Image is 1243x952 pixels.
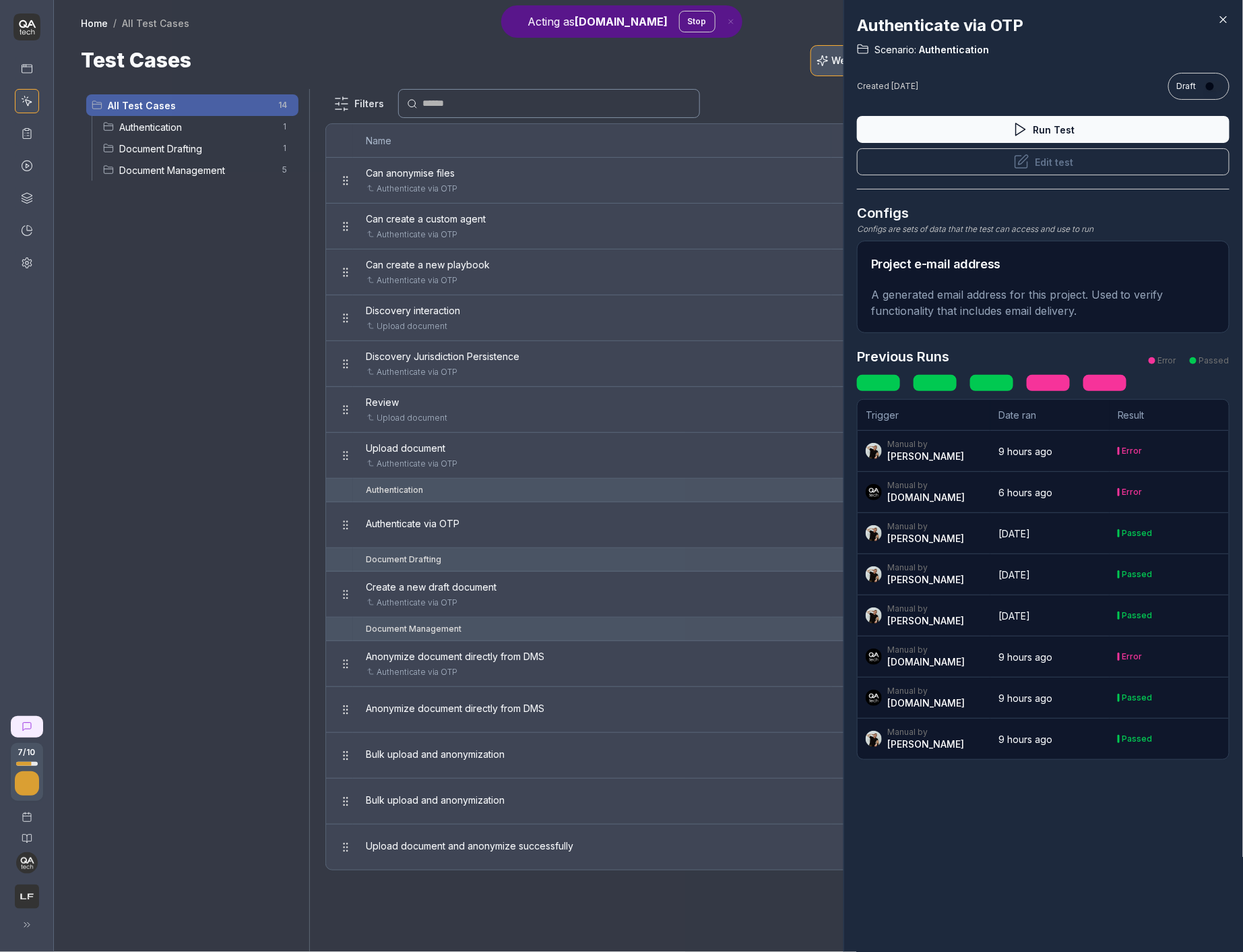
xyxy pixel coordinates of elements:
img: 4cfcff40-75ee-4a48-a2b0-1984f07fefe6.jpeg [866,525,882,541]
div: Manual by [887,603,964,614]
div: Manual by [887,562,964,573]
span: Draft [1177,80,1197,92]
time: 9 hours ago [998,734,1052,745]
div: Passed [1122,570,1153,578]
div: Error [1122,488,1143,496]
div: Passed [1122,694,1153,702]
div: Manual by [887,645,965,655]
div: Manual by [887,480,965,491]
time: 6 hours ago [998,487,1052,498]
img: 7ccf6c19-61ad-4a6c-8811-018b02a1b829.jpg [866,649,882,665]
div: [PERSON_NAME] [887,532,964,545]
div: Error [1158,355,1176,367]
time: [DATE] [998,610,1030,622]
div: Passed [1199,355,1230,367]
th: Date ran [990,400,1110,431]
button: Edit test [857,148,1230,175]
h2: Project e-mail address [871,255,1215,273]
img: 7ccf6c19-61ad-4a6c-8811-018b02a1b829.jpg [866,690,882,706]
div: Error [1122,653,1143,661]
img: 7ccf6c19-61ad-4a6c-8811-018b02a1b829.jpg [866,484,882,500]
div: [DOMAIN_NAME] [887,655,965,669]
p: A generated email address for this project. Used to verify functionality that includes email deli... [871,287,1215,319]
h3: Configs [857,203,1230,223]
div: [DOMAIN_NAME] [887,491,965,504]
time: [DATE] [891,81,918,91]
img: 4cfcff40-75ee-4a48-a2b0-1984f07fefe6.jpeg [866,731,882,747]
div: Passed [1122,529,1153,537]
h2: Authenticate via OTP [857,13,1230,38]
div: [PERSON_NAME] [887,614,964,628]
img: 4cfcff40-75ee-4a48-a2b0-1984f07fefe6.jpeg [866,607,882,624]
div: [PERSON_NAME] [887,573,964,587]
div: Error [1122,447,1143,455]
div: [PERSON_NAME] [887,450,964,463]
button: Run Test [857,116,1230,143]
div: [DOMAIN_NAME] [887,696,965,710]
time: [DATE] [998,569,1030,581]
div: Passed [1122,612,1153,620]
div: Configs are sets of data that the test can access and use to run [857,223,1230,235]
th: Result [1110,400,1229,431]
img: 4cfcff40-75ee-4a48-a2b0-1984f07fefe6.jpeg [866,566,882,583]
div: [PERSON_NAME] [887,738,964,751]
th: Trigger [858,400,990,431]
button: Stop [679,11,715,32]
div: Manual by [887,727,964,738]
div: Created [857,80,918,92]
img: 4cfcff40-75ee-4a48-a2b0-1984f07fefe6.jpeg [866,443,882,459]
div: Manual by [887,686,965,696]
h3: Previous Runs [857,347,949,367]
time: 9 hours ago [998,446,1052,457]
time: 9 hours ago [998,692,1052,704]
div: Passed [1122,735,1153,743]
div: Manual by [887,521,964,532]
span: Scenario: [874,43,916,57]
span: Authentication [916,43,989,57]
time: [DATE] [998,528,1030,539]
div: Manual by [887,439,964,450]
time: 9 hours ago [998,651,1052,663]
